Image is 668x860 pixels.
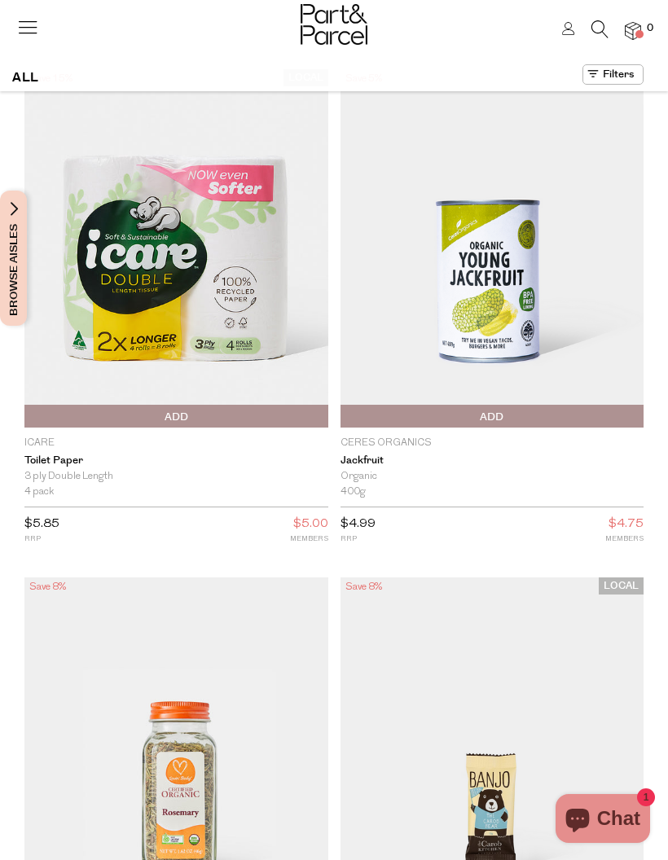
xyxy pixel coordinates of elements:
p: Ceres Organics [341,436,644,450]
span: Browse Aisles [5,191,23,326]
span: LOCAL [599,577,644,595]
span: 0 [643,21,657,36]
button: Add To Parcel [341,405,644,428]
button: Add To Parcel [24,405,328,428]
img: Jackfruit [341,69,644,427]
a: 0 [625,22,641,39]
small: RRP [24,533,59,545]
a: Jackfruit [341,454,644,467]
img: Toilet Paper [24,69,328,427]
span: $5.00 [293,514,328,535]
span: $4.99 [341,518,376,530]
a: Toilet Paper [24,454,328,467]
span: $4.75 [609,514,644,535]
img: Part&Parcel [301,4,367,45]
inbox-online-store-chat: Shopify online store chat [551,794,655,847]
div: Organic [341,469,644,485]
p: icare [24,436,328,450]
small: MEMBERS [605,533,644,545]
div: Save 8% [341,577,387,597]
span: 400g [341,485,366,500]
span: 4 pack [24,485,55,500]
small: MEMBERS [290,533,328,545]
div: Save 8% [24,577,71,597]
div: 3 ply Double Length [24,469,328,485]
h1: ALL [12,64,39,91]
small: RRP [341,533,376,545]
span: $5.85 [24,518,59,530]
